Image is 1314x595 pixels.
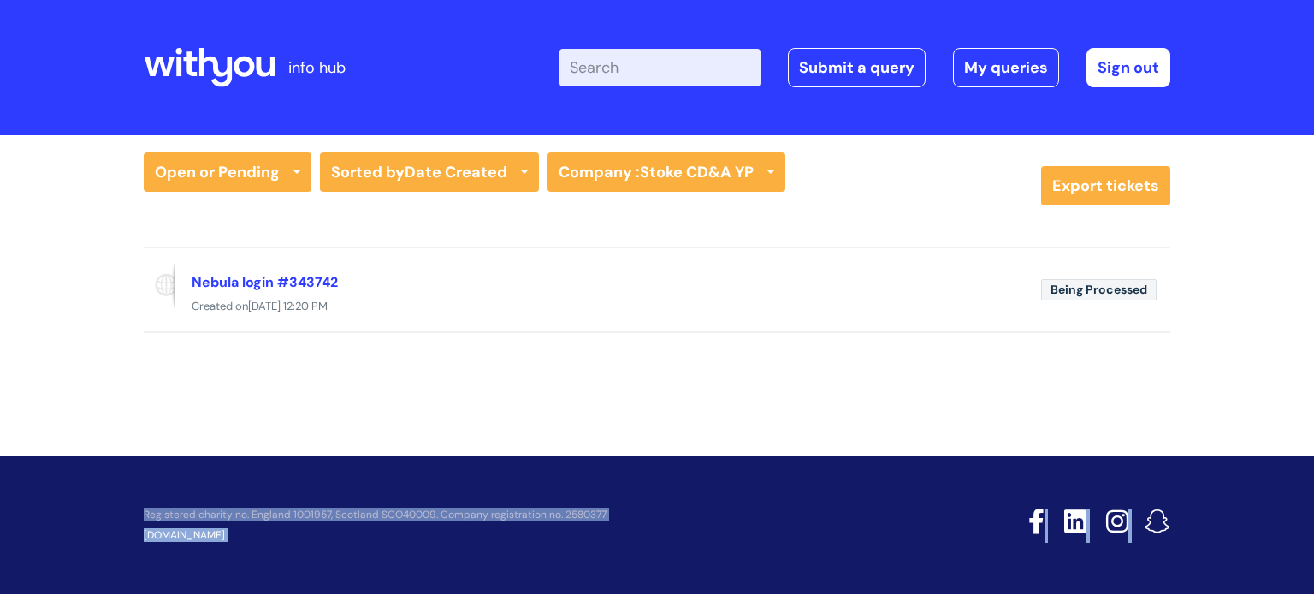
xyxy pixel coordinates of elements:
a: Open or Pending [144,152,311,192]
a: Sorted byDate Created [320,152,539,192]
a: Export tickets [1041,166,1170,205]
p: Registered charity no. England 1001957, Scotland SCO40009. Company registration no. 2580377 [144,509,907,521]
span: [DATE] 12:20 PM [248,299,328,313]
a: Company :Stoke CD&A YP [547,152,785,192]
a: Nebula login #343742 [192,273,338,291]
a: My queries [953,48,1059,87]
span: Being Processed [1041,279,1157,300]
div: | - [559,48,1170,87]
a: [DOMAIN_NAME] [144,528,225,542]
strong: Stoke CD&A YP [640,162,754,182]
div: Created on [144,296,1170,318]
b: Date Created [405,162,507,182]
a: Submit a query [788,48,926,87]
a: Sign out [1086,48,1170,87]
span: Reported via portal [144,262,175,310]
input: Search [559,49,761,86]
p: info hub [288,54,346,81]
